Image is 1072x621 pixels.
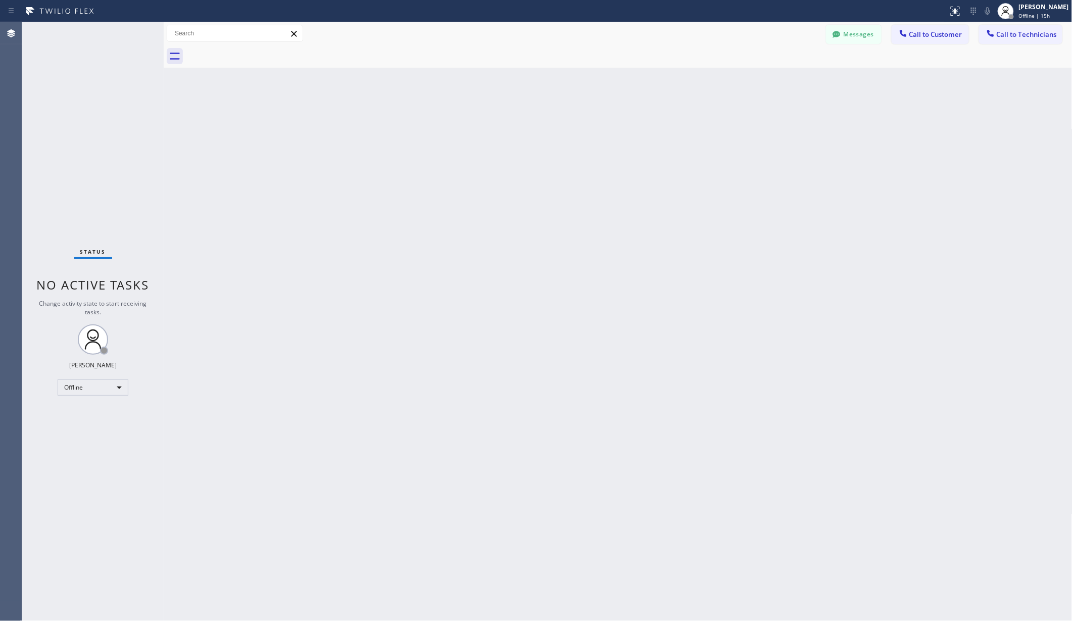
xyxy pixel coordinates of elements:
[58,379,128,396] div: Offline
[826,25,882,44] button: Messages
[909,30,962,39] span: Call to Customer
[80,248,106,255] span: Status
[1019,12,1050,19] span: Offline | 15h
[979,25,1062,44] button: Call to Technicians
[167,25,303,41] input: Search
[892,25,969,44] button: Call to Customer
[37,276,150,293] span: No active tasks
[981,4,995,18] button: Mute
[69,361,117,369] div: [PERSON_NAME]
[39,299,147,316] span: Change activity state to start receiving tasks.
[997,30,1057,39] span: Call to Technicians
[1019,3,1069,11] div: [PERSON_NAME]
